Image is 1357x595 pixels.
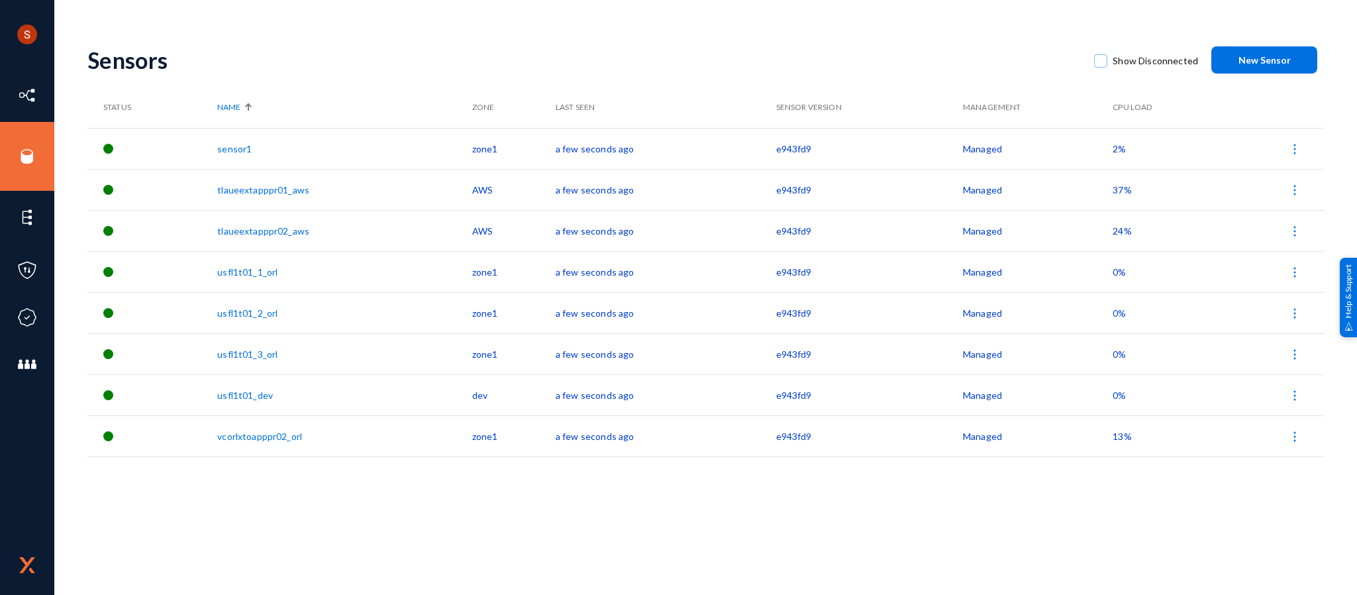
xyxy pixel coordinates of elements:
[776,415,963,457] td: e943fd9
[556,415,776,457] td: a few seconds ago
[217,101,240,113] span: Name
[556,128,776,169] td: a few seconds ago
[217,431,302,442] a: vcorlxtoapppr02_orl
[963,210,1113,251] td: Managed
[1288,266,1301,279] img: icon-more.svg
[1344,322,1353,331] img: help_support.svg
[472,415,556,457] td: zone1
[556,210,776,251] td: a few seconds ago
[1288,307,1301,320] img: icon-more.svg
[472,210,556,251] td: AWS
[963,251,1113,292] td: Managed
[217,101,465,113] div: Name
[17,307,37,327] img: icon-compliance.svg
[776,169,963,210] td: e943fd9
[1113,431,1131,442] span: 13%
[1288,142,1301,156] img: icon-more.svg
[1113,225,1131,237] span: 24%
[776,87,963,128] th: Sensor Version
[1288,184,1301,197] img: icon-more.svg
[963,415,1113,457] td: Managed
[87,87,217,128] th: Status
[1113,307,1126,319] span: 0%
[17,207,37,227] img: icon-elements.svg
[963,333,1113,374] td: Managed
[556,87,776,128] th: Last Seen
[1113,390,1126,401] span: 0%
[1340,258,1357,337] div: Help & Support
[17,85,37,105] img: icon-inventory.svg
[556,333,776,374] td: a few seconds ago
[17,146,37,166] img: icon-sources.svg
[1288,389,1301,402] img: icon-more.svg
[217,349,277,360] a: usfl1t01_3_orl
[1288,225,1301,238] img: icon-more.svg
[963,169,1113,210] td: Managed
[472,87,556,128] th: Zone
[472,169,556,210] td: AWS
[1113,143,1126,154] span: 2%
[556,251,776,292] td: a few seconds ago
[963,292,1113,333] td: Managed
[217,184,309,195] a: tlaueextapppr01_aws
[556,292,776,333] td: a few seconds ago
[963,87,1113,128] th: Management
[556,169,776,210] td: a few seconds ago
[472,374,556,415] td: dev
[217,143,252,154] a: sensor1
[1288,348,1301,361] img: icon-more.svg
[17,260,37,280] img: icon-policies.svg
[1113,51,1198,71] span: Show Disconnected
[776,333,963,374] td: e943fd9
[776,128,963,169] td: e943fd9
[17,25,37,44] img: ACg8ocLCHWB70YVmYJSZIkanuWRMiAOKj9BOxslbKTvretzi-06qRA=s96-c
[472,292,556,333] td: zone1
[963,374,1113,415] td: Managed
[776,374,963,415] td: e943fd9
[776,210,963,251] td: e943fd9
[472,251,556,292] td: zone1
[963,128,1113,169] td: Managed
[556,374,776,415] td: a few seconds ago
[472,128,556,169] td: zone1
[1238,54,1291,66] span: New Sensor
[87,46,1081,74] div: Sensors
[1288,430,1301,443] img: icon-more.svg
[217,225,309,237] a: tlaueextapppr02_aws
[217,390,273,401] a: usfl1t01_dev
[776,292,963,333] td: e943fd9
[217,266,277,278] a: usfl1t01_1_orl
[1113,87,1214,128] th: CPU Load
[1211,46,1317,74] button: New Sensor
[472,333,556,374] td: zone1
[217,307,277,319] a: usfl1t01_2_orl
[1113,266,1126,278] span: 0%
[17,354,37,374] img: icon-members.svg
[1113,349,1126,360] span: 0%
[1113,184,1131,195] span: 37%
[776,251,963,292] td: e943fd9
